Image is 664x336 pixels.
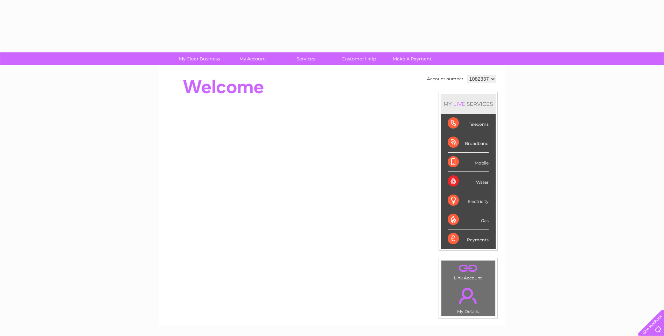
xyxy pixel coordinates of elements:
div: Telecoms [448,114,489,133]
div: Water [448,172,489,191]
a: . [443,262,493,275]
td: Link Account [441,260,495,282]
div: Mobile [448,153,489,172]
a: Services [277,52,335,65]
a: Make A Payment [383,52,441,65]
div: MY SERVICES [441,94,496,114]
a: My Clear Business [170,52,228,65]
div: Broadband [448,133,489,152]
div: LIVE [452,101,467,107]
div: Payments [448,229,489,248]
div: Gas [448,210,489,229]
a: My Account [224,52,281,65]
td: Account number [425,73,465,85]
div: Electricity [448,191,489,210]
a: . [443,284,493,308]
a: Customer Help [330,52,388,65]
td: My Details [441,282,495,316]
